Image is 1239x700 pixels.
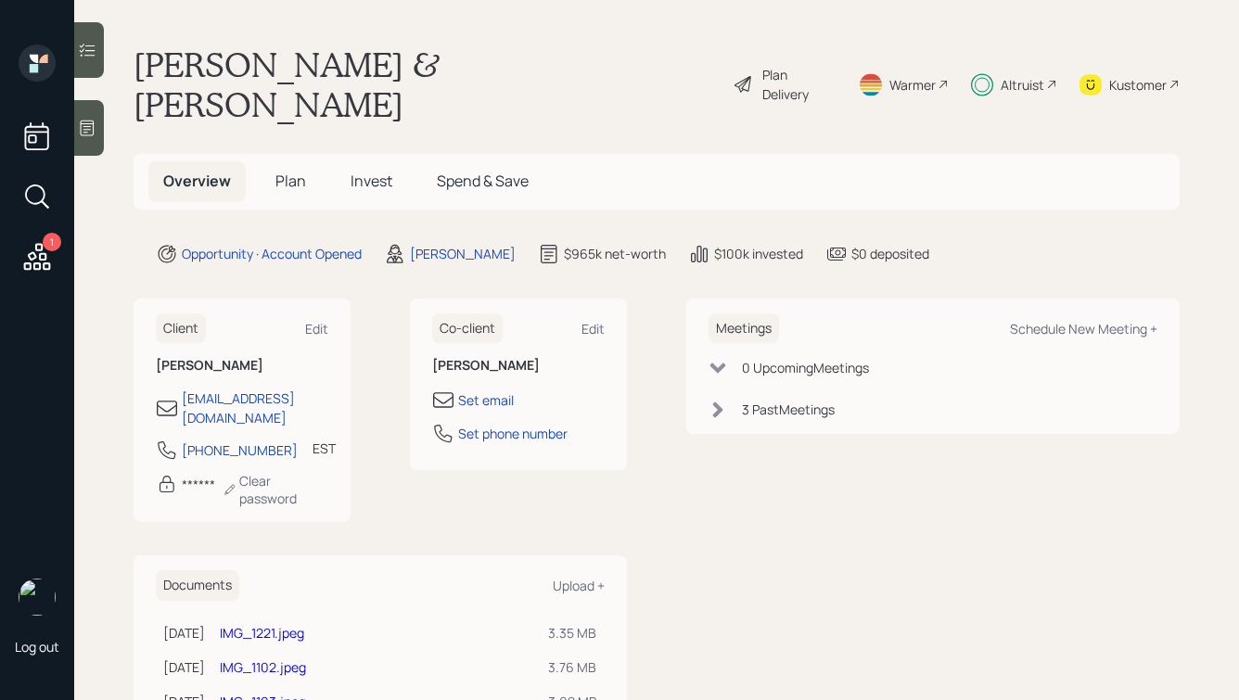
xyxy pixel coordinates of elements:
[182,440,298,460] div: [PHONE_NUMBER]
[163,657,205,677] div: [DATE]
[548,657,597,677] div: 3.76 MB
[351,171,392,191] span: Invest
[458,390,514,410] div: Set email
[182,388,328,427] div: [EMAIL_ADDRESS][DOMAIN_NAME]
[1109,75,1167,95] div: Kustomer
[19,579,56,616] img: hunter_neumayer.jpg
[1010,320,1157,337] div: Schedule New Meeting +
[553,577,605,594] div: Upload +
[709,313,779,344] h6: Meetings
[305,320,328,337] div: Edit
[156,313,206,344] h6: Client
[163,171,231,191] span: Overview
[437,171,529,191] span: Spend & Save
[43,233,61,251] div: 1
[134,45,718,124] h1: [PERSON_NAME] & [PERSON_NAME]
[432,358,605,374] h6: [PERSON_NAME]
[313,439,336,458] div: EST
[1001,75,1044,95] div: Altruist
[742,358,869,377] div: 0 Upcoming Meeting s
[714,244,803,263] div: $100k invested
[548,623,597,643] div: 3.35 MB
[889,75,936,95] div: Warmer
[156,358,328,374] h6: [PERSON_NAME]
[182,244,362,263] div: Opportunity · Account Opened
[220,658,306,676] a: IMG_1102.jpeg
[275,171,306,191] span: Plan
[851,244,929,263] div: $0 deposited
[432,313,503,344] h6: Co-client
[223,472,328,507] div: Clear password
[15,638,59,655] div: Log out
[220,624,304,642] a: IMG_1221.jpeg
[410,244,516,263] div: [PERSON_NAME]
[564,244,666,263] div: $965k net-worth
[581,320,605,337] div: Edit
[742,400,835,419] div: 3 Past Meeting s
[458,424,568,443] div: Set phone number
[163,623,205,643] div: [DATE]
[156,570,239,601] h6: Documents
[762,65,836,104] div: Plan Delivery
